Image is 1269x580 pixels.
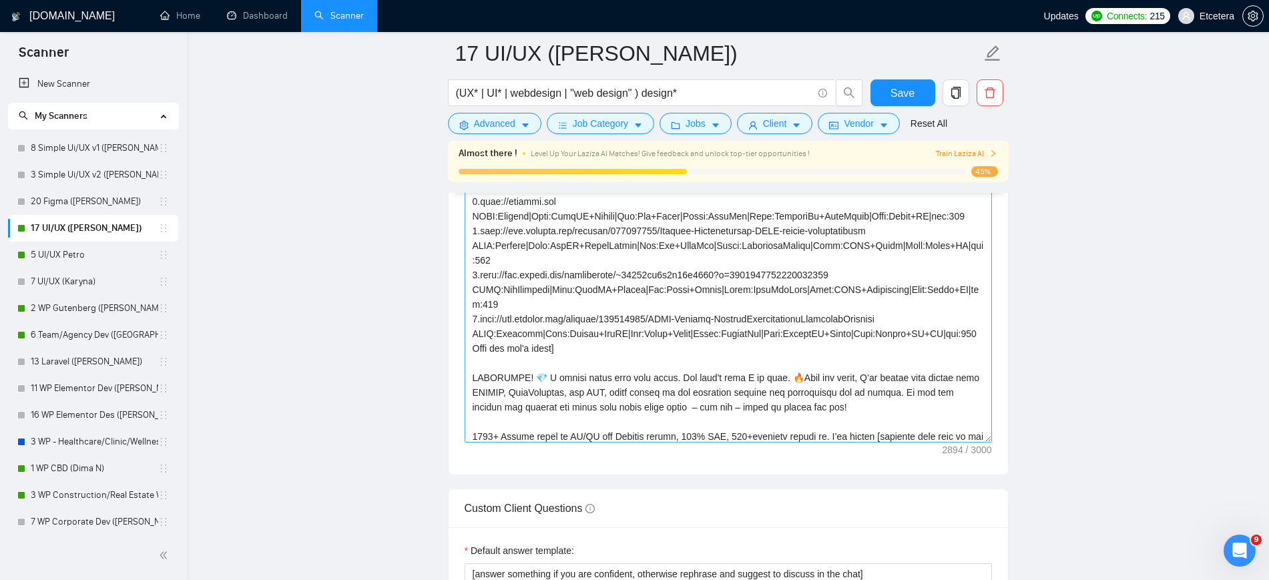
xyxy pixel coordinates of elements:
[1242,5,1264,27] button: setting
[31,242,158,268] a: 5 UI/UX Petro
[158,143,169,154] span: holder
[459,146,517,161] span: Almost there !
[936,148,997,160] button: Train Laziza AI
[989,150,997,158] span: right
[1242,11,1264,21] a: setting
[8,348,178,375] li: 13 Laravel (Alexey Ryabovol)
[158,303,169,314] span: holder
[943,87,969,99] span: copy
[711,120,720,130] span: caret-down
[31,135,158,162] a: 8 Simple Ui/UX v1 ([PERSON_NAME])
[8,71,178,97] li: New Scanner
[19,111,28,120] span: search
[547,113,654,134] button: barsJob Categorycaret-down
[792,120,801,130] span: caret-down
[585,504,595,513] span: info-circle
[836,87,862,99] span: search
[573,116,628,131] span: Job Category
[1251,535,1262,545] span: 9
[31,375,158,402] a: 11 WP Elementor Dev ([PERSON_NAME])
[158,410,169,420] span: holder
[8,482,178,509] li: 3 WP Construction/Real Estate Website Development (Dmytro B)
[8,402,178,428] li: 16 WP Elementor Des (Alexey)
[8,135,178,162] li: 8 Simple Ui/UX v1 (Lesnik Anton)
[158,517,169,527] span: holder
[686,116,706,131] span: Jobs
[158,330,169,340] span: holder
[31,455,158,482] a: 1 WP CBD (Dima N)
[1107,9,1147,23] span: Connects:
[31,322,158,348] a: 6 Team/Agency Dev ([GEOGRAPHIC_DATA])
[818,113,899,134] button: idcardVendorcaret-down
[984,45,1001,62] span: edit
[31,402,158,428] a: 16 WP Elementor Des ([PERSON_NAME])
[911,116,947,131] a: Reset All
[314,10,364,21] a: searchScanner
[158,437,169,447] span: holder
[1243,11,1263,21] span: setting
[879,120,889,130] span: caret-down
[1182,11,1191,21] span: user
[8,375,178,402] li: 11 WP Elementor Dev (Alexey)
[671,120,680,130] span: folder
[633,120,643,130] span: caret-down
[158,250,169,260] span: holder
[971,166,998,177] span: 45%
[558,120,567,130] span: bars
[829,120,838,130] span: idcard
[8,322,178,348] li: 6 Team/Agency Dev (Eugene)
[521,120,530,130] span: caret-down
[8,215,178,242] li: 17 UI/UX (Polina)
[8,188,178,215] li: 20 Figma (Lesnik Anton)
[1044,11,1079,21] span: Updates
[891,85,915,101] span: Save
[159,549,172,562] span: double-left
[943,79,969,106] button: copy
[158,170,169,180] span: holder
[31,348,158,375] a: 13 Laravel ([PERSON_NAME])
[448,113,541,134] button: settingAdvancedcaret-down
[158,356,169,367] span: holder
[660,113,732,134] button: folderJobscaret-down
[818,89,827,97] span: info-circle
[459,120,469,130] span: setting
[870,79,935,106] button: Save
[227,10,288,21] a: dashboardDashboard
[763,116,787,131] span: Client
[474,116,515,131] span: Advanced
[8,509,178,535] li: 7 WP Corporate Dev (Dmytro B)
[31,268,158,295] a: 7 UI/UX (Karyna)
[31,295,158,322] a: 2 WP Gutenberg ([PERSON_NAME] Br)
[465,142,992,443] textarea: Cover letter template:
[158,383,169,394] span: holder
[8,162,178,188] li: 3 Simple Ui/UX v2 (Lesnik Anton)
[158,196,169,207] span: holder
[35,110,87,121] span: My Scanners
[8,242,178,268] li: 5 UI/UX Petro
[977,87,1003,99] span: delete
[8,43,79,71] span: Scanner
[836,79,862,106] button: search
[31,482,158,509] a: 3 WP Construction/Real Estate Website Development ([PERSON_NAME] B)
[31,162,158,188] a: 3 Simple Ui/UX v2 ([PERSON_NAME])
[158,463,169,474] span: holder
[31,428,158,455] a: 3 WP - Healthcare/Clinic/Wellness/Beauty (Dima N)
[19,71,168,97] a: New Scanner
[31,188,158,215] a: 20 Figma ([PERSON_NAME])
[19,110,87,121] span: My Scanners
[977,79,1003,106] button: delete
[158,276,169,287] span: holder
[31,215,158,242] a: 17 UI/UX ([PERSON_NAME])
[455,37,981,70] input: Scanner name...
[748,120,758,130] span: user
[8,295,178,322] li: 2 WP Gutenberg (Dmytro Br)
[8,268,178,295] li: 7 UI/UX (Karyna)
[465,543,574,558] label: Default answer template:
[11,6,21,27] img: logo
[158,490,169,501] span: holder
[158,223,169,234] span: holder
[465,503,595,514] span: Custom Client Questions
[8,428,178,455] li: 3 WP - Healthcare/Clinic/Wellness/Beauty (Dima N)
[844,116,873,131] span: Vendor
